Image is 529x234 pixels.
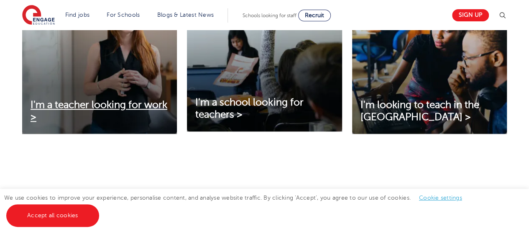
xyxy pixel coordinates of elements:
[107,12,140,18] a: For Schools
[187,97,342,121] a: I'm a school looking for teachers >
[22,99,177,123] a: I'm a teacher looking for work >
[22,5,55,26] img: Engage Education
[31,99,167,123] span: I'm a teacher looking for work >
[298,10,331,21] a: Recruit
[419,195,462,201] a: Cookie settings
[452,9,489,21] a: Sign up
[65,12,90,18] a: Find jobs
[195,97,303,120] span: I'm a school looking for teachers >
[305,12,324,18] span: Recruit
[6,204,99,227] a: Accept all cookies
[352,99,507,123] a: I'm looking to teach in the [GEOGRAPHIC_DATA] >
[4,195,470,219] span: We use cookies to improve your experience, personalise content, and analyse website traffic. By c...
[243,13,296,18] span: Schools looking for staff
[360,99,479,123] span: I'm looking to teach in the [GEOGRAPHIC_DATA] >
[157,12,214,18] a: Blogs & Latest News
